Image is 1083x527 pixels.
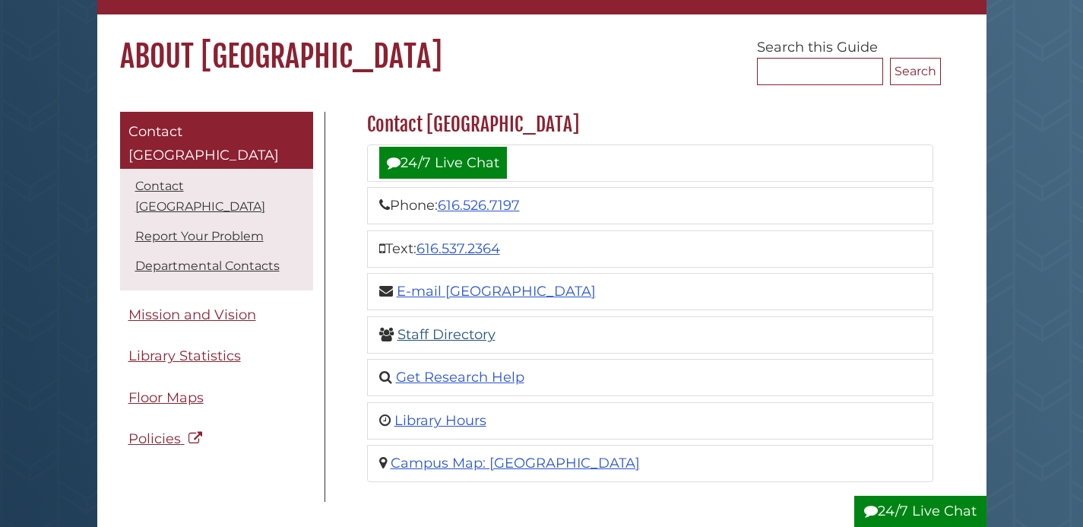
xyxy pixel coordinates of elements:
a: Contact [GEOGRAPHIC_DATA] [120,112,313,169]
h1: About [GEOGRAPHIC_DATA] [97,14,986,75]
span: Policies [128,430,181,447]
a: Mission and Vision [120,298,313,332]
h2: Contact [GEOGRAPHIC_DATA] [359,113,941,137]
a: 24/7 Live Chat [379,147,507,179]
a: Departmental Contacts [135,259,280,273]
span: Library Statistics [128,348,241,364]
a: Staff Directory [397,326,496,343]
span: Mission and Vision [128,306,256,323]
a: E-mail [GEOGRAPHIC_DATA] [397,283,596,300]
a: Get Research Help [396,369,524,386]
a: 616.537.2364 [416,240,500,257]
span: Floor Maps [128,389,204,406]
li: Phone: [367,187,933,224]
li: Text: [367,230,933,268]
span: Contact [GEOGRAPHIC_DATA] [128,123,279,164]
a: Library Statistics [120,339,313,373]
button: Search [890,58,941,85]
a: Report Your Problem [135,229,264,243]
a: Campus Map: [GEOGRAPHIC_DATA] [391,455,640,471]
a: 616.526.7197 [438,197,520,214]
a: Policies [120,422,313,456]
a: Library Hours [394,412,486,429]
a: Contact [GEOGRAPHIC_DATA] [135,179,265,214]
a: Floor Maps [120,381,313,415]
div: Guide Pages [120,112,313,464]
button: 24/7 Live Chat [854,496,986,527]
